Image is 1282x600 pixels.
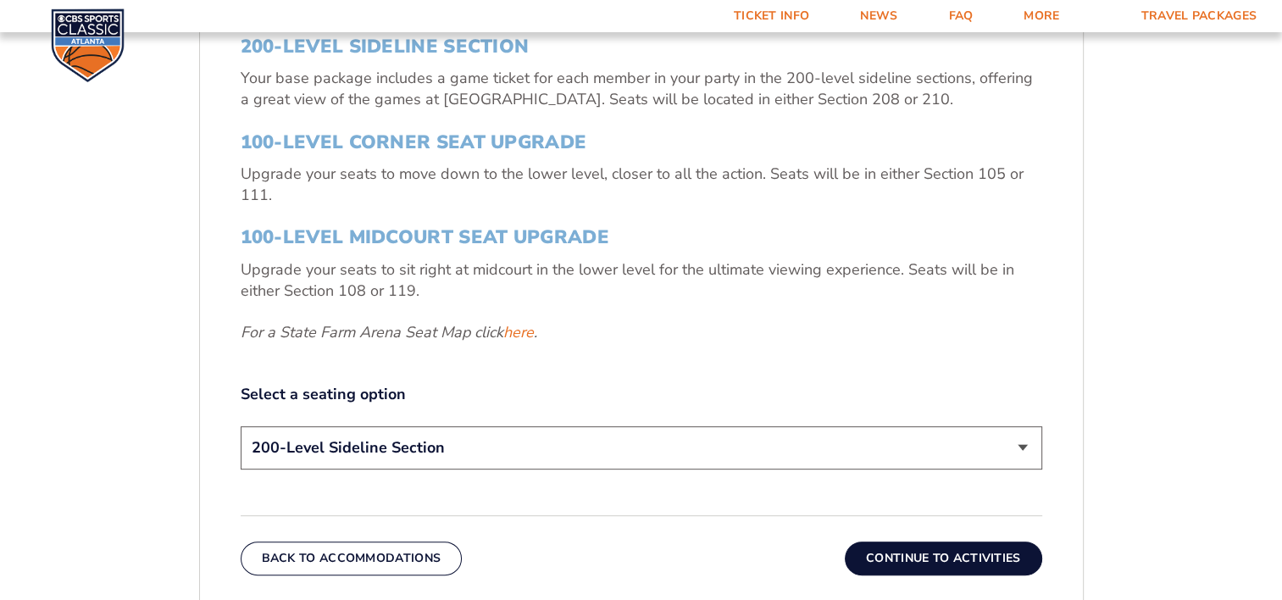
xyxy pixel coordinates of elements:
[845,542,1042,575] button: Continue To Activities
[241,226,1042,248] h3: 100-Level Midcourt Seat Upgrade
[241,384,1042,405] label: Select a seating option
[241,36,1042,58] h3: 200-Level Sideline Section
[241,131,1042,153] h3: 100-Level Corner Seat Upgrade
[241,68,1042,110] p: Your base package includes a game ticket for each member in your party in the 200-level sideline ...
[51,8,125,82] img: CBS Sports Classic
[241,259,1042,302] p: Upgrade your seats to sit right at midcourt in the lower level for the ultimate viewing experienc...
[503,322,534,343] a: here
[241,322,537,342] em: For a State Farm Arena Seat Map click .
[241,542,463,575] button: Back To Accommodations
[241,164,1042,206] p: Upgrade your seats to move down to the lower level, closer to all the action. Seats will be in ei...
